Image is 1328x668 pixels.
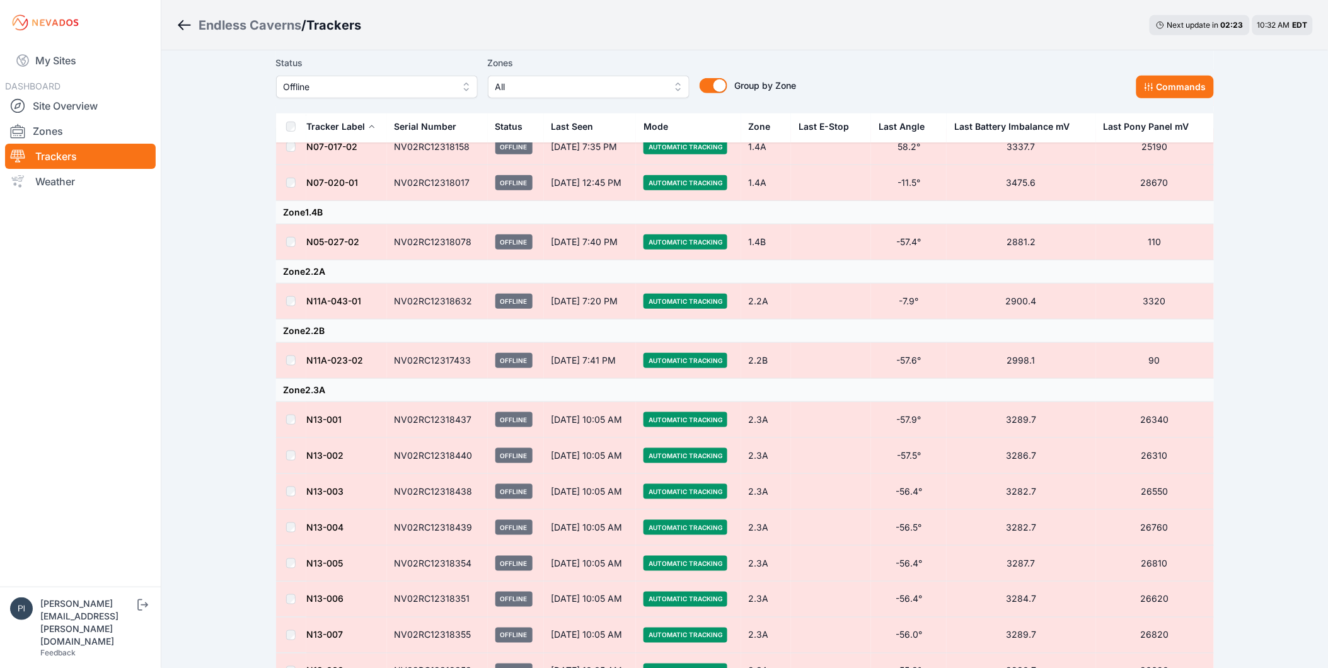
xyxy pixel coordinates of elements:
div: Last E-Stop [799,120,849,133]
td: 2.3A [741,438,792,474]
span: Offline [495,448,533,463]
span: Offline [495,484,533,499]
td: 3289.7 [947,618,1096,654]
span: Automatic Tracking [644,484,727,499]
div: Status [495,120,523,133]
td: 26820 [1096,618,1214,654]
td: [DATE] 10:05 AM [544,618,636,654]
td: -56.4° [871,546,947,582]
a: Site Overview [5,93,156,118]
td: 3282.7 [947,510,1096,546]
td: 3320 [1096,284,1214,320]
button: Last Battery Imbalance mV [954,112,1080,142]
span: Offline [495,294,533,309]
td: NV02RC12318437 [387,402,488,438]
td: NV02RC12318078 [387,224,488,260]
button: Mode [644,112,678,142]
td: NV02RC12318632 [387,284,488,320]
td: NV02RC12318439 [387,510,488,546]
td: [DATE] 10:05 AM [544,546,636,582]
button: Serial Number [395,112,467,142]
td: 26340 [1096,402,1214,438]
div: [PERSON_NAME][EMAIL_ADDRESS][PERSON_NAME][DOMAIN_NAME] [40,597,135,648]
span: All [495,79,664,95]
button: Last Angle [879,112,935,142]
td: NV02RC12318158 [387,129,488,165]
td: 90 [1096,343,1214,379]
h3: Trackers [306,16,361,34]
td: 26810 [1096,546,1214,582]
td: 2.2B [741,343,792,379]
button: Last E-Stop [799,112,859,142]
div: Serial Number [395,120,457,133]
td: -11.5° [871,165,947,201]
span: Automatic Tracking [644,592,727,607]
td: -7.9° [871,284,947,320]
td: NV02RC12318438 [387,474,488,510]
div: Tracker Label [307,120,366,133]
td: [DATE] 10:05 AM [544,402,636,438]
span: Automatic Tracking [644,412,727,427]
a: N13-004 [307,522,344,533]
span: Automatic Tracking [644,234,727,250]
label: Status [276,55,478,71]
td: -56.4° [871,582,947,618]
td: -57.9° [871,402,947,438]
td: 2881.2 [947,224,1096,260]
a: N11A-023-02 [307,355,364,366]
div: 02 : 23 [1221,20,1244,30]
td: -56.5° [871,510,947,546]
td: -57.5° [871,438,947,474]
a: Weather [5,169,156,194]
td: 2.3A [741,402,792,438]
td: 3475.6 [947,165,1096,201]
label: Zones [488,55,690,71]
span: Offline [495,412,533,427]
button: Zone [749,112,781,142]
span: Offline [495,520,533,535]
td: 58.2° [871,129,947,165]
td: 3287.7 [947,546,1096,582]
td: -57.4° [871,224,947,260]
a: N11A-043-01 [307,296,362,306]
td: [DATE] 10:05 AM [544,510,636,546]
span: Automatic Tracking [644,139,727,154]
span: Next update in [1167,20,1219,30]
td: 2.3A [741,618,792,654]
td: [DATE] 12:45 PM [544,165,636,201]
span: Automatic Tracking [644,175,727,190]
td: 1.4A [741,129,792,165]
td: Zone 2.2A [276,260,1214,284]
td: -56.0° [871,618,947,654]
button: Offline [276,76,478,98]
div: Last Angle [879,120,925,133]
a: N13-006 [307,594,344,604]
a: N07-020-01 [307,177,359,188]
td: Zone 1.4B [276,201,1214,224]
span: Automatic Tracking [644,520,727,535]
span: Automatic Tracking [644,294,727,309]
td: 28670 [1096,165,1214,201]
span: EDT [1293,20,1308,30]
div: Zone [749,120,771,133]
span: Offline [495,628,533,643]
span: Offline [284,79,453,95]
div: Last Battery Imbalance mV [954,120,1070,133]
img: piotr.kolodziejczyk@energix-group.com [10,597,33,620]
td: 2.3A [741,474,792,510]
td: NV02RC12317433 [387,343,488,379]
span: / [301,16,306,34]
a: Endless Caverns [199,16,301,34]
td: -57.6° [871,343,947,379]
td: NV02RC12318017 [387,165,488,201]
span: Automatic Tracking [644,353,727,368]
td: Zone 2.3A [276,379,1214,402]
td: [DATE] 7:41 PM [544,343,636,379]
span: 10:32 AM [1257,20,1290,30]
td: 25190 [1096,129,1214,165]
td: 26620 [1096,582,1214,618]
td: 3289.7 [947,402,1096,438]
span: DASHBOARD [5,81,61,91]
td: [DATE] 7:35 PM [544,129,636,165]
td: 1.4B [741,224,792,260]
